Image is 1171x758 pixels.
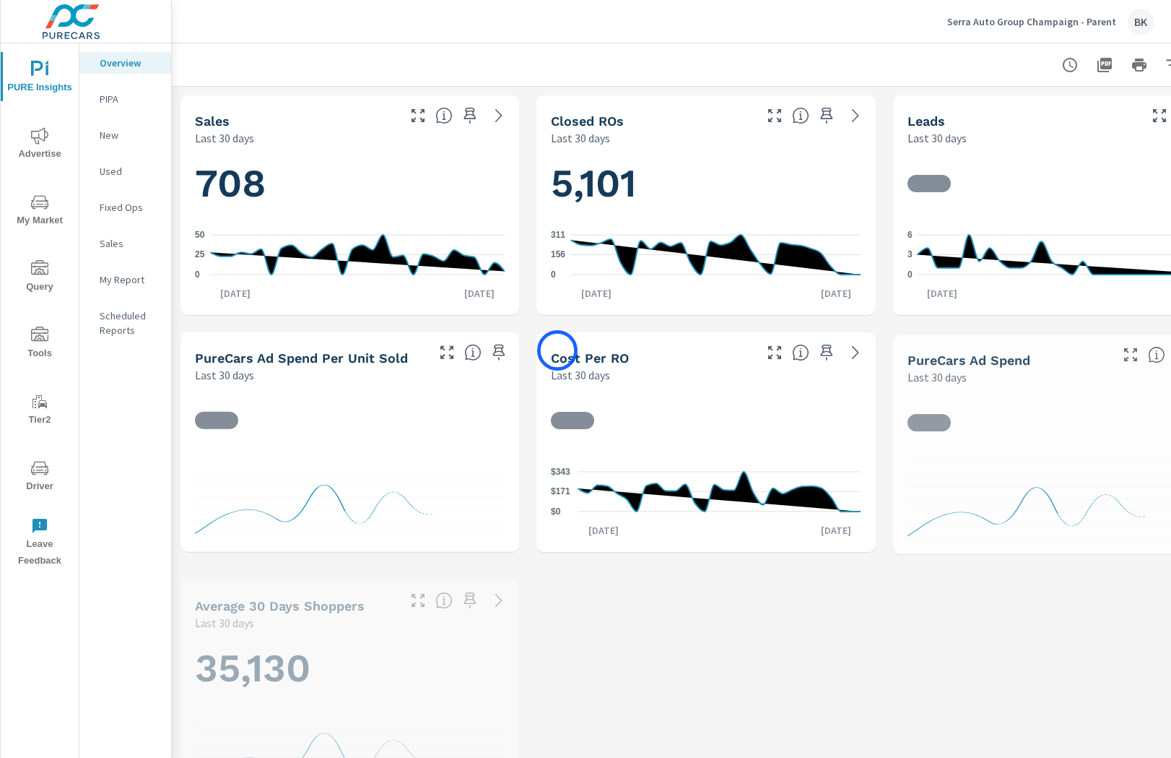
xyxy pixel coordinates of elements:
p: Last 30 days [195,614,254,632]
p: Used [100,164,160,178]
a: See more details in report [844,341,867,364]
span: Leave Feedback [5,517,74,569]
span: Save this to your personalized report [458,589,482,612]
h5: PureCars Ad Spend Per Unit Sold [195,350,408,366]
span: Driver [5,460,74,495]
p: [DATE] [578,523,629,538]
p: PIPA [100,92,160,106]
span: My Market [5,194,74,229]
h5: Leads [907,113,945,129]
p: Fixed Ops [100,200,160,215]
p: Overview [100,56,160,70]
a: See more details in report [844,104,867,127]
button: Make Fullscreen [763,341,786,364]
a: See more details in report [487,589,510,612]
p: Last 30 days [907,369,967,386]
button: "Export Report to PDF" [1090,51,1119,79]
span: Number of vehicles sold by the dealership over the selected date range. [Source: This data is sou... [435,107,453,124]
button: Make Fullscreen [435,341,458,364]
span: Tier2 [5,393,74,428]
text: 6 [907,230,913,240]
h5: Sales [195,113,230,129]
p: [DATE] [571,286,622,301]
h5: PureCars Ad Spend [907,353,1030,368]
text: $0 [551,507,561,517]
span: A rolling 30 day total of daily Shoppers on the dealership website, averaged over the selected da... [435,592,453,609]
p: [DATE] [811,286,861,301]
span: Save this to your personalized report [815,341,838,364]
a: See more details in report [487,104,510,127]
p: Last 30 days [907,129,967,147]
p: Scheduled Reports [100,309,160,337]
h1: 35,130 [195,644,505,693]
text: 0 [195,270,200,280]
p: Last 30 days [195,366,254,384]
div: Sales [79,233,171,254]
h5: Average 30 Days Shoppers [195,598,365,613]
span: Tools [5,327,74,362]
span: Number of Repair Orders Closed by the selected dealership group over the selected time range. [So... [792,107,809,124]
span: Advertise [5,127,74,163]
span: Total cost of media for all PureCars channels for the selected dealership group over the selected... [1148,346,1165,363]
span: PURE Insights [5,61,74,96]
div: Fixed Ops [79,197,171,218]
p: [DATE] [454,286,505,301]
div: My Report [79,269,171,290]
text: 0 [551,270,556,280]
span: Average cost of advertising per each vehicle sold at the dealer over the selected date range. The... [464,344,482,361]
p: Sales [100,236,160,251]
h1: 708 [195,159,505,208]
span: Save this to your personalized report [815,104,838,127]
button: Print Report [1125,51,1154,79]
text: 3 [907,250,913,260]
text: $171 [551,486,570,496]
h1: 5,101 [551,159,861,208]
button: Make Fullscreen [1148,104,1171,127]
div: New [79,124,171,146]
span: Average cost incurred by the dealership from each Repair Order closed over the selected date rang... [792,344,809,361]
div: Overview [79,52,171,74]
h5: Cost per RO [551,350,629,366]
button: Make Fullscreen [406,104,430,127]
p: Last 30 days [551,366,610,384]
div: Scheduled Reports [79,305,171,341]
text: 311 [551,230,565,240]
div: Used [79,160,171,182]
span: Save this to your personalized report [487,341,510,364]
p: [DATE] [811,523,861,538]
p: [DATE] [210,286,261,301]
button: Make Fullscreen [763,104,786,127]
h5: Closed ROs [551,113,624,129]
p: [DATE] [917,286,967,301]
div: nav menu [1,43,79,575]
div: BK [1128,9,1154,35]
p: My Report [100,272,160,287]
p: New [100,128,160,142]
p: Last 30 days [195,129,254,147]
div: PIPA [79,88,171,110]
span: Save this to your personalized report [458,104,482,127]
text: 25 [195,250,205,260]
text: 156 [551,249,565,259]
text: $343 [551,467,570,477]
span: Query [5,260,74,296]
p: Last 30 days [551,129,610,147]
button: Make Fullscreen [406,589,430,612]
p: Serra Auto Group Champaign - Parent [947,15,1116,28]
text: 50 [195,230,205,240]
text: 0 [907,270,913,280]
button: Make Fullscreen [1119,343,1142,366]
